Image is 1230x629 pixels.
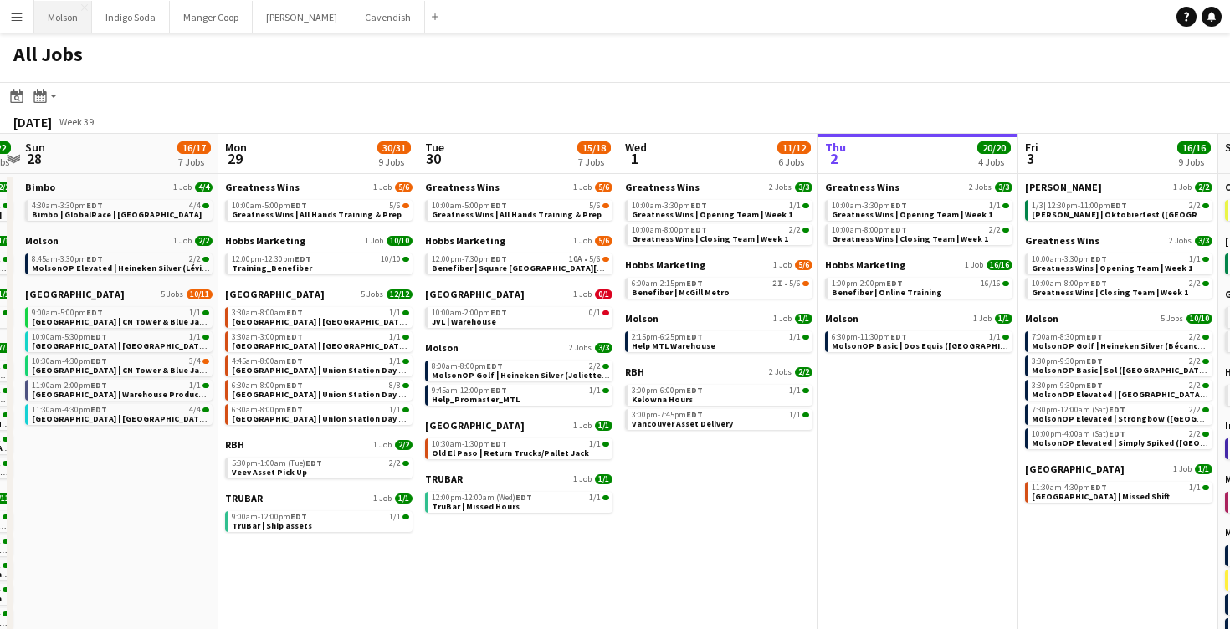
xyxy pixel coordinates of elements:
span: 1/1 [189,333,201,341]
span: 10/10 [387,236,413,246]
span: Old El Paso | Sankofa Square Street Team | Day 4 (Team Lead) [32,340,310,351]
span: EDT [490,200,507,211]
span: Greatness Wins | All Hands Training & Prep | Day 1 [232,209,428,220]
span: 5/6 [395,182,413,192]
a: [GEOGRAPHIC_DATA]1 Job1/1 [425,419,612,432]
a: [PERSON_NAME]1 Job2/2 [1025,181,1212,193]
a: 8:00am-8:00pmEDT2/2MolsonOP Golf | Heineken Silver (Joliette, [GEOGRAPHIC_DATA]) [432,361,609,380]
div: Molson1 Job1/16:30pm-11:30pmEDT1/1MolsonOP Basic | Dos Equis ([GEOGRAPHIC_DATA], [GEOGRAPHIC_DATA]) [825,312,1012,355]
span: EDT [90,355,107,366]
span: 1/1 [389,333,401,341]
span: EDT [90,404,107,415]
span: Molson [825,312,858,325]
span: MolsonOP Golf | Heineken Silver (Joliette, QC) [432,370,694,381]
span: 10/10 [1186,314,1212,324]
span: 3/3 [1195,236,1212,246]
div: • [432,255,609,263]
span: EDT [1090,278,1107,289]
span: 3:30am-3:00pm [232,333,303,341]
button: Cavendish [351,1,425,33]
span: EDT [690,224,707,235]
a: 4:30am-3:30pmEDT4/4Bimbo | GlobalRace | [GEOGRAPHIC_DATA], [GEOGRAPHIC_DATA] [32,200,209,219]
a: 12:00pm-7:30pmEDT10A•5/6Benefiber | Square [GEOGRAPHIC_DATA][PERSON_NAME] MTL [432,253,609,273]
span: 2/2 [1189,279,1201,288]
span: 2:15pm-6:25pm [632,333,703,341]
span: 0/1 [589,309,601,317]
span: 10:00am-8:00pm [1032,279,1107,288]
a: Molson1 Job1/1 [625,312,812,325]
a: 12:00pm-12:30pmEDT10/10Training_Benefiber [232,253,409,273]
span: Greatness Wins | Opening Team | Week 1 [832,209,992,220]
span: 1 Job [365,236,383,246]
span: 5 Jobs [361,289,383,299]
span: Greatness Wins | Closing Team | Week 1 [1032,287,1188,298]
span: 3/3 [995,182,1012,192]
div: Molson1 Job2/28:45am-3:30pmEDT2/2MolsonOP Elevated | Heineken Silver (Lévis, [GEOGRAPHIC_DATA]) [25,234,213,288]
span: Greatness Wins | All Hands Training & Prep | Day 2 [432,209,628,220]
span: 3:00pm-7:45pm [632,411,703,419]
span: 8:00am-8:00pm [432,362,503,371]
a: Bimbo1 Job4/4 [25,181,213,193]
div: Hobbs Marketing1 Job5/612:00pm-7:30pmEDT10A•5/6Benefiber | Square [GEOGRAPHIC_DATA][PERSON_NAME] MTL [425,234,612,288]
span: EDT [1086,331,1103,342]
span: 1/1 [389,406,401,414]
span: 1/1 [989,202,1001,210]
span: 5/6 [595,182,612,192]
a: 2:15pm-6:25pmEDT1/1Help MTL Warehouse [632,331,809,350]
span: EDT [890,200,907,211]
span: 10:00am-3:30pm [832,202,907,210]
span: Hobbs Marketing [625,258,705,271]
span: 1 Job [773,314,792,324]
span: 1/1 [389,357,401,366]
span: EDT [86,253,103,264]
span: Old El Paso | Union Station (Day 5) [232,340,436,351]
span: 1 Job [173,236,192,246]
a: 3:30am-8:00amEDT1/1[GEOGRAPHIC_DATA] | [GEOGRAPHIC_DATA] Day 5 Production) [232,307,409,326]
span: 2 Jobs [769,367,792,377]
div: Molson1 Job1/12:15pm-6:25pmEDT1/1Help MTL Warehouse [625,312,812,366]
a: Greatness Wins1 Job5/6 [225,181,413,193]
span: EDT [286,331,303,342]
a: Greatness Wins1 Job5/6 [425,181,612,193]
span: 3/3 [595,343,612,353]
span: 5/6 [795,260,812,270]
span: 12:30pm-11:00pm [1048,202,1127,210]
span: EDT [286,307,303,318]
span: Molson [425,341,459,354]
a: 4:45am-8:00amEDT1/1[GEOGRAPHIC_DATA] | Union Station Day 5 (Production) [232,355,409,375]
span: 9:45am-12:00pm [432,386,507,395]
span: 1/1 [189,381,201,390]
span: 7:30pm-12:00am (Sat) [1032,406,1125,414]
a: 10:00am-8:00pmEDT2/2Greatness Wins | Closing Team | Week 1 [632,224,809,243]
span: 0/1 [595,289,612,299]
span: EDT [686,385,703,396]
div: • [632,279,809,288]
span: Greatness Wins | Opening Team | Week 1 [1032,263,1192,274]
span: 10:00am-3:30pm [632,202,707,210]
span: EDT [86,307,103,318]
span: 3:00pm-6:00pm [632,386,703,395]
span: 6:00am-2:15pm [632,279,703,288]
span: Old El Paso | Sankofa Street Team | Day 4 (Brand Ambassadors) [32,413,346,424]
a: 6:30pm-11:30pmEDT1/1MolsonOP Basic | Dos Equis ([GEOGRAPHIC_DATA], [GEOGRAPHIC_DATA]) [832,331,1009,350]
span: 5 Jobs [161,289,183,299]
a: Hobbs Marketing1 Job10/10 [225,234,413,247]
span: 4:45am-8:00am [232,357,303,366]
span: 4/4 [189,202,201,210]
span: Molson [1025,312,1058,325]
span: 1 Job [773,260,792,270]
span: 3:30pm-9:30pm [1032,357,1103,366]
div: Bimbo1 Job4/44:30am-3:30pmEDT4/4Bimbo | GlobalRace | [GEOGRAPHIC_DATA], [GEOGRAPHIC_DATA] [25,181,213,234]
span: Bimbo | GlobalRace | Toronto, ON [32,209,290,220]
a: Greatness Wins2 Jobs3/3 [825,181,1012,193]
a: Molson1 Job2/2 [25,234,213,247]
span: EDT [1109,404,1125,415]
span: 1/1 [189,309,201,317]
span: Old El Paso [425,419,525,432]
div: [GEOGRAPHIC_DATA]1 Job0/110:00am-2:00pmEDT0/1JVL | Warehouse [425,288,612,341]
span: Old El Paso | Union Station Day 5 (Brand Ambassadors) [232,389,491,400]
a: Hobbs Marketing1 Job5/6 [625,258,812,271]
a: 7:30pm-12:00am (Sat)EDT2/2MolsonOP Elevated | Strongbow ([GEOGRAPHIC_DATA], [GEOGRAPHIC_DATA]) [1032,404,1209,423]
span: 10:30am-4:30pm [32,357,107,366]
a: 3:30am-3:00pmEDT1/1[GEOGRAPHIC_DATA] | [GEOGRAPHIC_DATA] (Day 5) [232,331,409,350]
